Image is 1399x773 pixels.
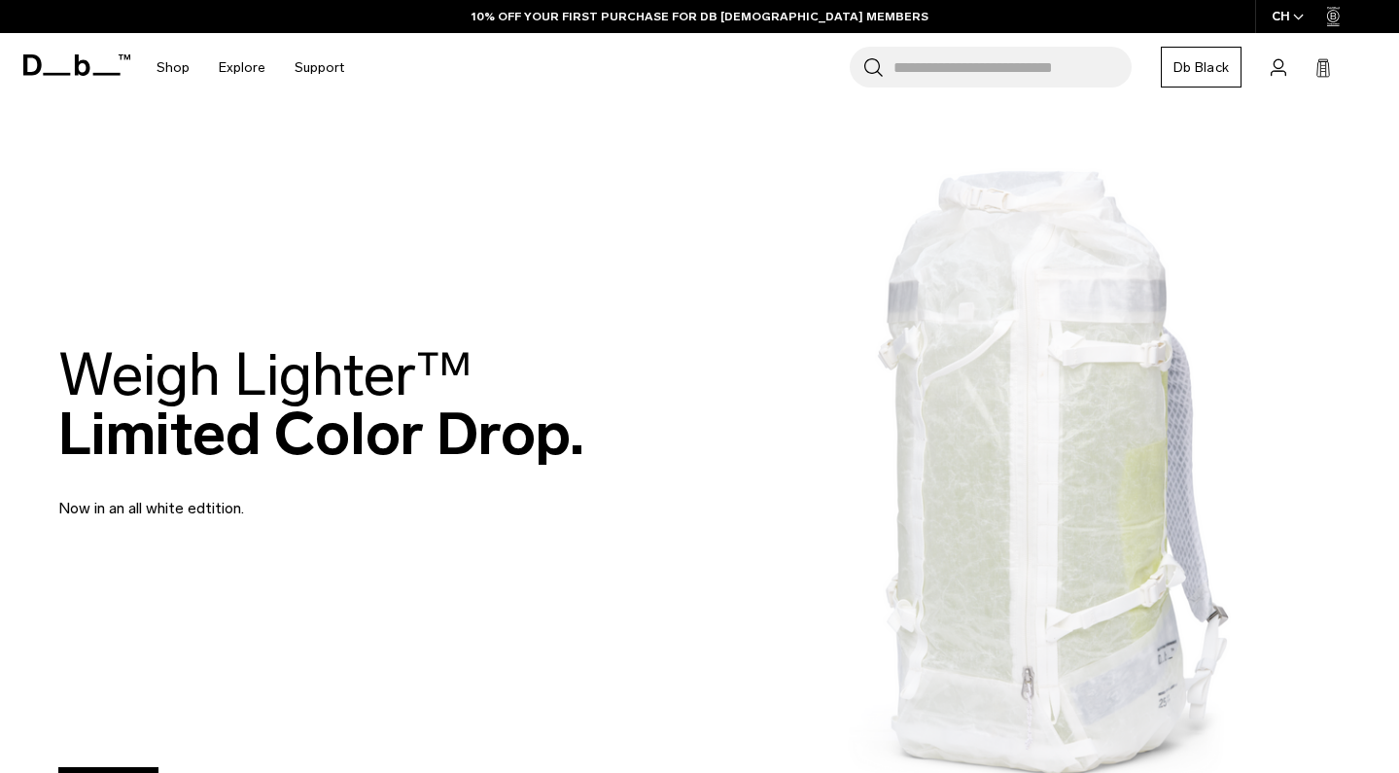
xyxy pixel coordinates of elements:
a: Shop [157,33,190,102]
a: Db Black [1161,47,1242,88]
a: Support [295,33,344,102]
nav: Main Navigation [142,33,359,102]
a: Explore [219,33,265,102]
a: 10% OFF YOUR FIRST PURCHASE FOR DB [DEMOGRAPHIC_DATA] MEMBERS [472,8,928,25]
p: Now in an all white edtition. [58,474,525,520]
span: Weigh Lighter™ [58,339,472,410]
h2: Limited Color Drop. [58,345,584,464]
